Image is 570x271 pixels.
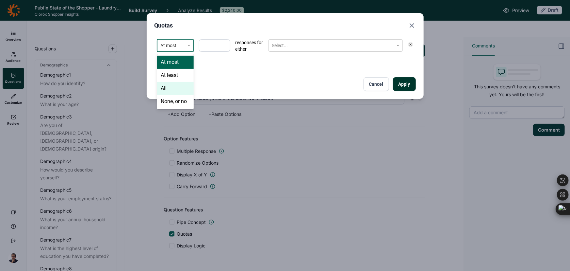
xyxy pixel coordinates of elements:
[155,58,187,67] button: +Add Quota
[157,95,194,108] div: None, or no
[157,69,194,82] div: At least
[364,77,389,91] button: Cancel
[157,82,194,95] div: All
[155,21,173,30] h2: Quotas
[408,42,413,47] div: Remove
[236,39,263,52] span: responses for either
[157,56,194,69] div: At most
[393,77,416,91] button: Apply
[408,21,416,30] button: Close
